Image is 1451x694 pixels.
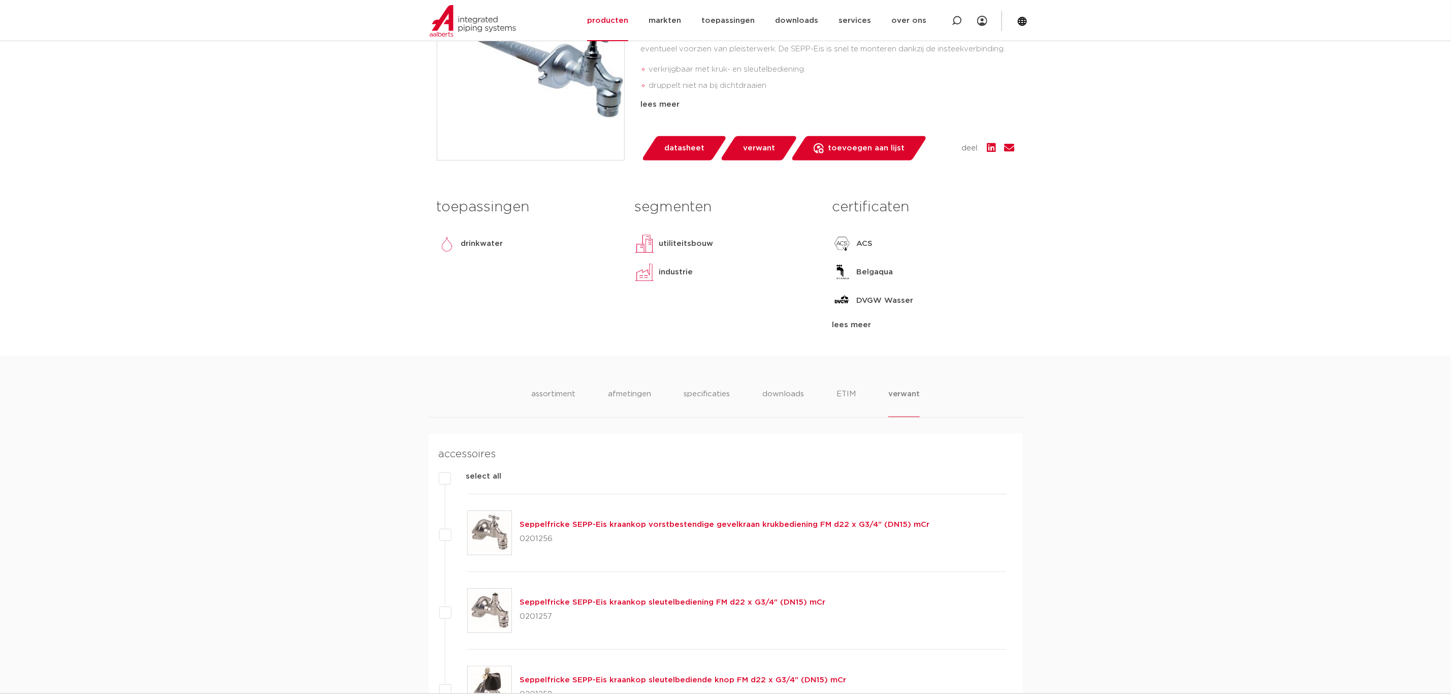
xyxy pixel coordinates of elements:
li: downloads [762,388,804,417]
h3: toepassingen [437,197,619,217]
div: lees meer [641,99,1015,111]
a: verwant [720,136,798,161]
p: 0201256 [520,531,930,547]
a: Seppelfricke SEPP-Eis kraankop sleutelbediening FM d22 x G3/4" (DN15) mCr [520,598,826,606]
p: drinkwater [461,238,503,250]
img: DVGW Wasser [832,291,852,311]
p: Belgaqua [856,266,893,278]
a: Seppelfricke SEPP-Eis kraankop sleutelbediende knop FM d22 x G3/4" (DN15) mCr [520,676,847,684]
img: industrie [634,262,655,282]
label: select all [451,470,502,483]
span: deel: [962,142,979,154]
li: verwant [888,388,920,417]
li: druppelt niet na bij dichtdraaien [649,78,1015,94]
p: industrie [659,266,693,278]
p: DVGW Wasser [856,295,913,307]
span: verwant [743,140,775,156]
h4: accessoires [439,446,1007,462]
a: Seppelfricke SEPP-Eis kraankop vorstbestendige gevelkraan krukbediening FM d22 x G3/4" (DN15) mCr [520,521,930,528]
img: Thumbnail for Seppelfricke SEPP-Eis kraankop sleutelbediening FM d22 x G3/4" (DN15) mCr [468,589,511,633]
p: 0201257 [520,609,826,625]
img: Thumbnail for Seppelfricke SEPP-Eis kraankop vorstbestendige gevelkraan krukbediening FM d22 x G3... [468,511,511,555]
div: lees meer [832,319,1014,331]
p: utiliteitsbouw [659,238,713,250]
h3: segmenten [634,197,817,217]
span: toevoegen aan lijst [828,140,905,156]
img: utiliteitsbouw [634,234,655,254]
h3: certificaten [832,197,1014,217]
img: ACS [832,234,852,254]
img: Belgaqua [832,262,852,282]
p: ACS [856,238,873,250]
li: assortiment [531,388,575,417]
span: datasheet [664,140,704,156]
a: datasheet [641,136,727,161]
img: drinkwater [437,234,457,254]
li: ETIM [836,388,856,417]
li: specificaties [684,388,730,417]
li: verkrijgbaar met kruk- en sleutelbediening. [649,61,1015,78]
li: eenvoudige en snelle montage dankzij insteekverbinding [649,94,1015,110]
li: afmetingen [608,388,651,417]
